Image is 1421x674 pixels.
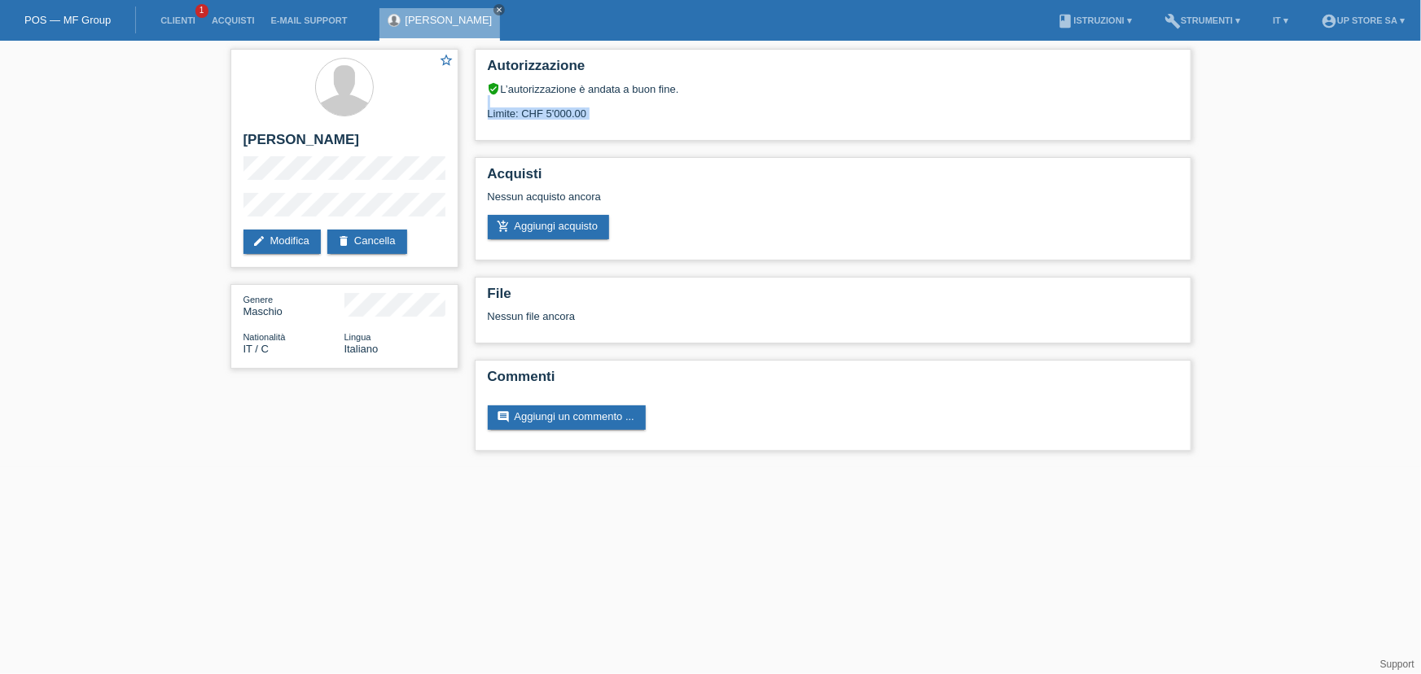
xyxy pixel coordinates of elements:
[243,132,445,156] h2: [PERSON_NAME]
[1050,15,1140,25] a: bookIstruzioni ▾
[405,14,492,26] a: [PERSON_NAME]
[488,215,610,239] a: add_shopping_cartAggiungi acquisto
[495,6,503,14] i: close
[1164,13,1181,29] i: build
[344,343,379,355] span: Italiano
[253,234,266,247] i: edit
[488,58,1178,82] h2: Autorizzazione
[1058,13,1074,29] i: book
[1265,15,1296,25] a: IT ▾
[498,410,511,423] i: comment
[263,15,356,25] a: E-mail Support
[440,53,454,68] i: star_border
[344,332,371,342] span: Lingua
[488,405,646,430] a: commentAggiungi un commento ...
[243,293,344,317] div: Maschio
[1313,15,1413,25] a: account_circleUp Store SA ▾
[152,15,204,25] a: Clienti
[243,230,321,254] a: editModifica
[243,295,274,304] span: Genere
[337,234,350,247] i: delete
[1156,15,1248,25] a: buildStrumenti ▾
[195,4,208,18] span: 1
[1380,659,1414,670] a: Support
[243,343,270,355] span: Italia / C / 04.06.2018
[488,82,1178,95] div: L’autorizzazione è andata a buon fine.
[498,220,511,233] i: add_shopping_cart
[488,95,1178,120] div: Limite: CHF 5'000.00
[204,15,263,25] a: Acquisti
[24,14,111,26] a: POS — MF Group
[1321,13,1337,29] i: account_circle
[440,53,454,70] a: star_border
[327,230,407,254] a: deleteCancella
[488,369,1178,393] h2: Commenti
[243,332,286,342] span: Nationalità
[488,166,1178,190] h2: Acquisti
[488,286,1178,310] h2: File
[488,190,1178,215] div: Nessun acquisto ancora
[488,82,501,95] i: verified_user
[493,4,505,15] a: close
[488,310,985,322] div: Nessun file ancora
